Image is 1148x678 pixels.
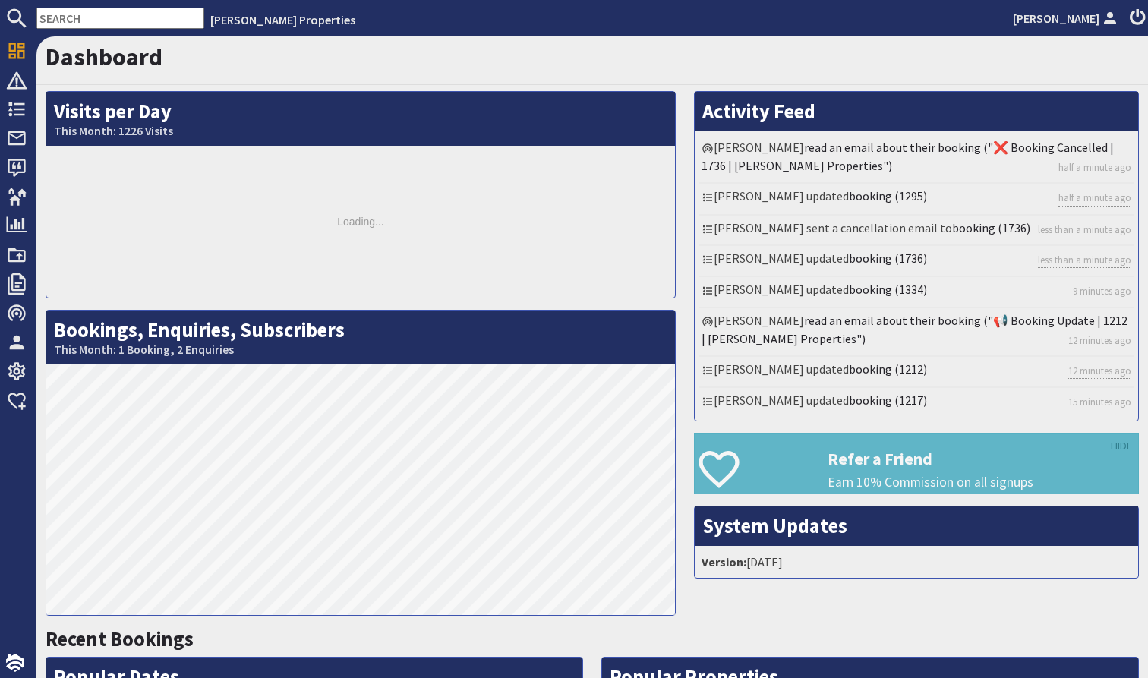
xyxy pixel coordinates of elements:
a: Recent Bookings [46,626,194,651]
a: Refer a Friend Earn 10% Commission on all signups [694,433,1139,494]
a: booking (1217) [849,393,927,408]
a: 12 minutes ago [1068,333,1131,348]
input: SEARCH [36,8,204,29]
a: booking (1736) [849,251,927,266]
div: Loading... [46,146,675,298]
a: booking (1736) [952,220,1030,235]
li: [PERSON_NAME] updated [699,246,1134,277]
a: read an email about their booking ("📢 Booking Update | 1212 | [PERSON_NAME] Properties") [702,313,1127,346]
li: [PERSON_NAME] updated [699,184,1134,215]
a: System Updates [702,513,847,538]
a: booking (1334) [849,282,927,297]
a: less than a minute ago [1038,222,1131,237]
a: 9 minutes ago [1073,284,1131,298]
a: half a minute ago [1058,191,1131,206]
h3: Refer a Friend [828,449,1138,468]
a: Activity Feed [702,99,815,124]
a: read an email about their booking ("❌ Booking Cancelled | 1736 | [PERSON_NAME] Properties") [702,140,1114,173]
a: booking (1295) [849,188,927,203]
strong: Version: [702,554,746,569]
li: [DATE] [699,550,1134,574]
a: less than a minute ago [1038,253,1131,268]
li: [PERSON_NAME] sent a cancellation email to [699,216,1134,246]
a: [PERSON_NAME] [1013,9,1121,27]
a: booking (1212) [849,361,927,377]
a: half a minute ago [1058,160,1131,175]
small: This Month: 1 Booking, 2 Enquiries [54,342,667,357]
img: staytech_i_w-64f4e8e9ee0a9c174fd5317b4b171b261742d2d393467e5bdba4413f4f884c10.svg [6,654,24,672]
li: [PERSON_NAME] updated [699,388,1134,417]
a: [PERSON_NAME] Properties [210,12,355,27]
p: Earn 10% Commission on all signups [828,472,1138,492]
h2: Bookings, Enquiries, Subscribers [46,311,675,364]
a: Dashboard [46,42,162,72]
li: [PERSON_NAME] updated [699,277,1134,307]
li: [PERSON_NAME] [699,135,1134,184]
li: [PERSON_NAME] [699,308,1134,357]
a: 12 minutes ago [1068,364,1131,379]
h2: Visits per Day [46,92,675,146]
li: [PERSON_NAME] updated [699,357,1134,388]
a: HIDE [1111,438,1132,455]
a: 15 minutes ago [1068,395,1131,409]
small: This Month: 1226 Visits [54,124,667,138]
